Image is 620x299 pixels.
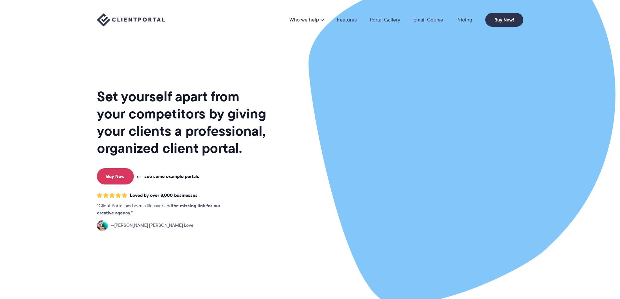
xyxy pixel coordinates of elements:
a: Pricing [456,17,472,22]
p: Client Portal has been a lifesaver and . [97,202,234,217]
a: see some example portals [145,173,199,179]
a: Portal Gallery [370,17,400,22]
strong: the missing link for our creative agency [97,202,220,216]
a: Buy Now! [485,13,523,27]
a: Buy Now [97,168,134,184]
h1: Set yourself apart from your competitors by giving your clients a professional, organized client ... [97,88,268,157]
span: or [137,173,141,179]
span: [PERSON_NAME] [PERSON_NAME] Love [111,222,194,229]
a: Who we help [289,17,324,22]
span: Loved by over 8,000 businesses [130,193,198,198]
a: Features [337,17,357,22]
a: Email Course [413,17,443,22]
